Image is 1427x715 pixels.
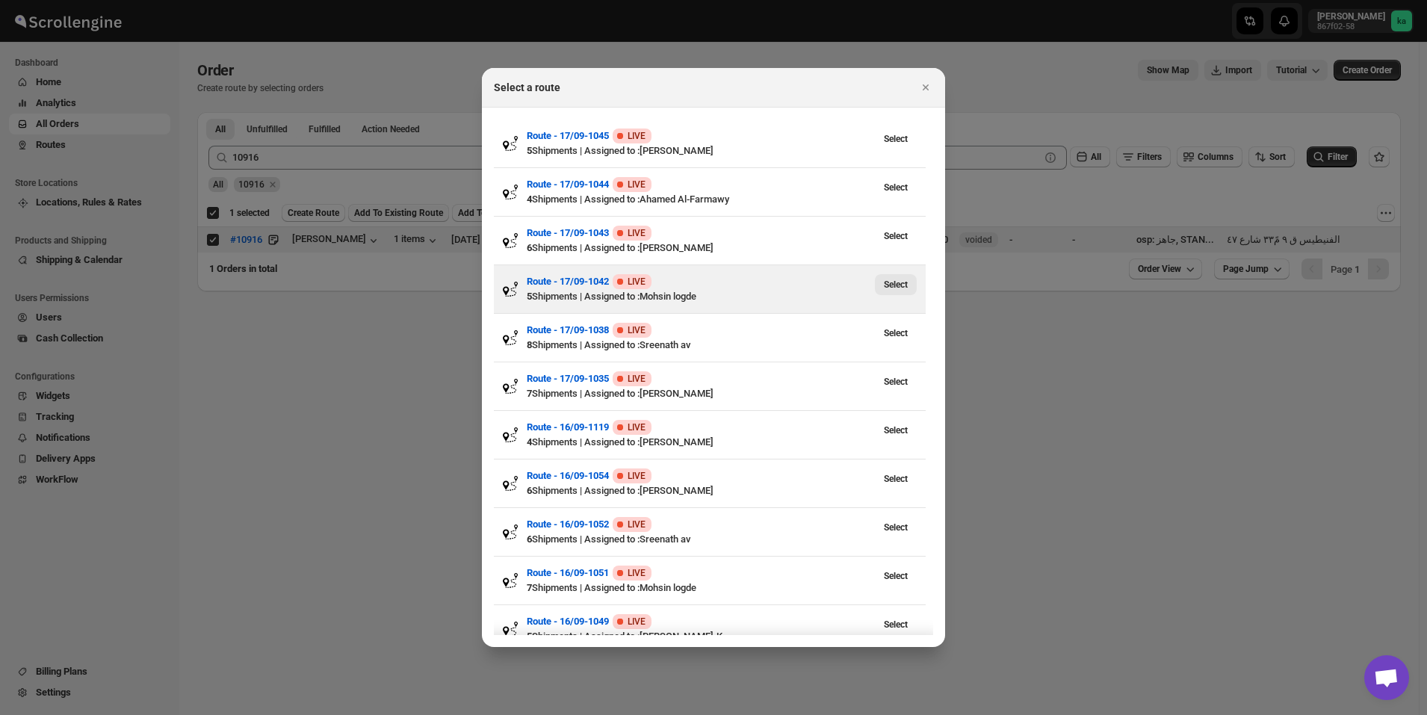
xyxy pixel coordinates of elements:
span: LIVE [628,324,646,336]
div: Open chat [1364,655,1409,700]
span: Select [884,570,908,582]
b: 5 [527,145,532,156]
b: 6 [527,242,532,253]
b: 5 [527,631,532,642]
span: LIVE [628,616,646,628]
span: LIVE [628,567,646,579]
b: 7 [527,582,532,593]
span: Select [884,376,908,388]
span: Select [884,279,908,291]
button: Close [915,77,936,98]
div: Shipments | Assigned to : Sreenath av [527,338,875,353]
button: View Route - 16/09-1054’s latest order [875,468,917,489]
button: View Route - 17/09-1042’s latest order [875,274,917,295]
span: Select [884,133,908,145]
button: Route - 16/09-1054 [527,468,609,483]
span: LIVE [628,179,646,191]
div: Shipments | Assigned to : [PERSON_NAME] [527,386,875,401]
span: LIVE [628,421,646,433]
span: Select [884,230,908,242]
span: Select [884,182,908,194]
span: LIVE [628,373,646,385]
button: View Route - 17/09-1044’s latest order [875,177,917,198]
div: Shipments | Assigned to : Mohsin logde [527,289,875,304]
button: Route - 17/09-1042 [527,274,609,289]
div: Shipments | Assigned to : [PERSON_NAME] [527,241,875,256]
button: View Route - 17/09-1043’s latest order [875,226,917,247]
span: LIVE [628,130,646,142]
h2: Select a route [494,80,560,95]
div: Shipments | Assigned to : Mohsin logde [527,581,875,595]
b: 8 [527,339,532,350]
button: Route - 17/09-1044 [527,177,609,192]
b: 5 [527,291,532,302]
span: Select [884,327,908,339]
span: Select [884,424,908,436]
button: Route - 17/09-1038 [527,323,609,338]
span: LIVE [628,276,646,288]
b: 6 [527,485,532,496]
span: Select [884,619,908,631]
button: View Route - 17/09-1038’s latest order [875,323,917,344]
b: 4 [527,436,532,448]
b: 6 [527,533,532,545]
div: Shipments | Assigned to : [PERSON_NAME].K [527,629,875,644]
span: LIVE [628,519,646,530]
button: Route - 17/09-1045 [527,129,609,143]
b: 4 [527,194,532,205]
button: View Route - 17/09-1035’s latest order [875,371,917,392]
span: Select [884,473,908,485]
div: Shipments | Assigned to : Sreenath av [527,532,875,547]
button: View Route - 17/09-1045’s latest order [875,129,917,149]
b: 7 [527,388,532,399]
button: View Route - 16/09-1052’s latest order [875,517,917,538]
button: Route - 16/09-1052 [527,517,609,532]
button: Route - 17/09-1035 [527,371,609,386]
div: Shipments | Assigned to : [PERSON_NAME] [527,483,875,498]
button: View Route - 16/09-1051’s latest order [875,566,917,586]
button: Route - 16/09-1049 [527,614,609,629]
span: Select [884,521,908,533]
div: Shipments | Assigned to : [PERSON_NAME] [527,143,875,158]
button: View Route - 16/09-1049’s latest order [875,614,917,635]
div: Shipments | Assigned to : Ahamed Al-Farmawy [527,192,875,207]
button: View Route - 16/09-1119’s latest order [875,420,917,441]
button: Route - 16/09-1119 [527,420,609,435]
button: Route - 17/09-1043 [527,226,609,241]
button: Route - 16/09-1051 [527,566,609,581]
span: LIVE [628,227,646,239]
span: LIVE [628,470,646,482]
div: Shipments | Assigned to : [PERSON_NAME] [527,435,875,450]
